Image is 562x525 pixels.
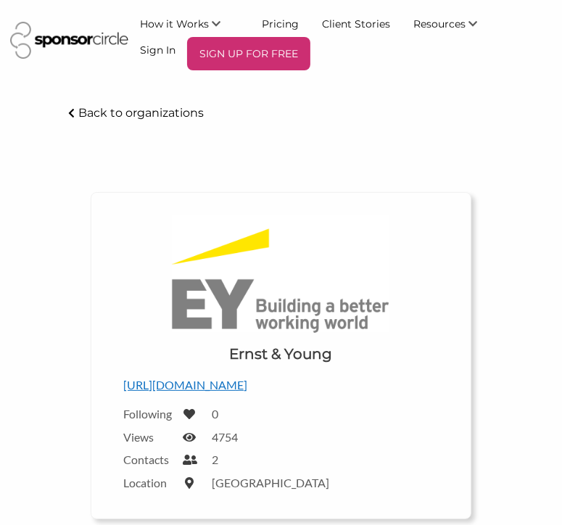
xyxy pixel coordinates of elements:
[10,22,128,59] img: Sponsor Circle Logo
[250,10,310,36] a: Pricing
[413,17,466,30] span: Resources
[193,43,305,65] p: SIGN UP FOR FREE
[124,430,175,444] label: Views
[124,476,175,489] label: Location
[78,106,204,120] p: Back to organizations
[124,452,175,466] label: Contacts
[124,407,175,421] label: Following
[172,215,389,333] img: EY Can Logo
[212,407,219,421] label: 0
[212,430,239,444] label: 4754
[140,17,209,30] span: How it Works
[310,10,402,36] a: Client Stories
[212,476,330,489] label: [GEOGRAPHIC_DATA]
[128,10,250,36] li: How it Works
[124,376,439,394] p: [URL][DOMAIN_NAME]
[229,344,332,364] h1: Ernst & Young
[128,37,187,63] a: Sign In
[402,10,507,36] li: Resources
[212,452,219,466] label: 2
